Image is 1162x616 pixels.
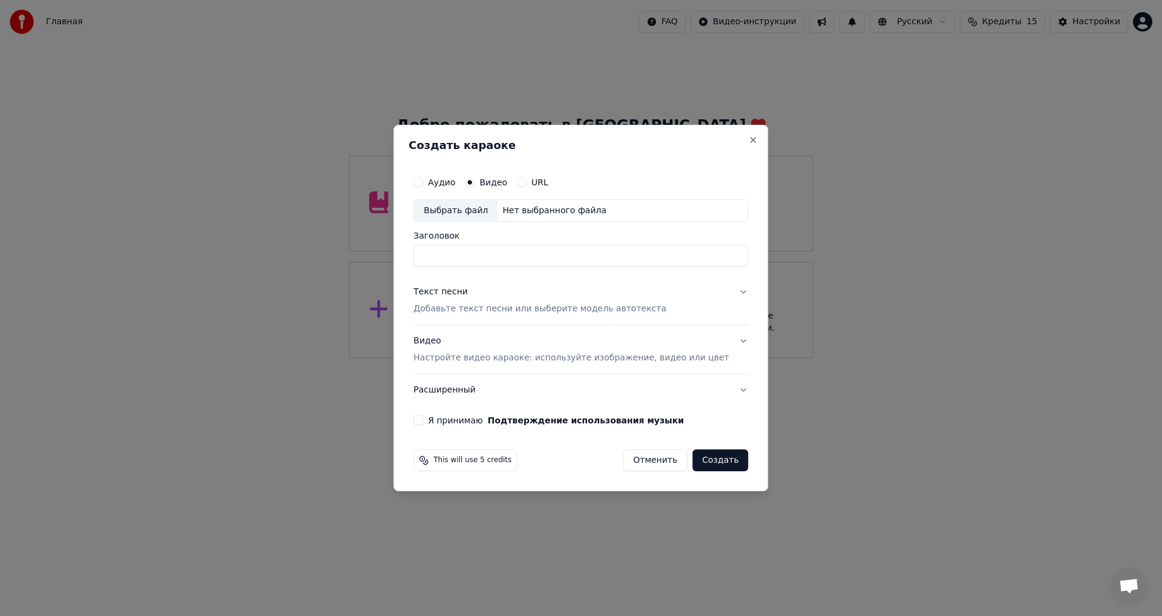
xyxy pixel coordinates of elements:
div: Видео [413,336,729,365]
button: Текст песниДобавьте текст песни или выберите модель автотекста [413,277,748,325]
button: Расширенный [413,374,748,406]
label: Заголовок [413,232,748,240]
label: Аудио [428,178,455,187]
span: This will use 5 credits [433,455,511,465]
div: Текст песни [413,286,468,299]
button: Отменить [623,449,688,471]
label: URL [531,178,548,187]
button: Создать [692,449,748,471]
label: Я принимаю [428,416,684,425]
button: ВидеоНастройте видео караоке: используйте изображение, видео или цвет [413,326,748,374]
button: Я принимаю [488,416,684,425]
p: Настройте видео караоке: используйте изображение, видео или цвет [413,352,729,364]
div: Нет выбранного файла [497,205,611,217]
div: Выбрать файл [414,200,497,222]
h2: Создать караоке [409,140,753,151]
label: Видео [479,178,507,187]
p: Добавьте текст песни или выберите модель автотекста [413,303,666,316]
